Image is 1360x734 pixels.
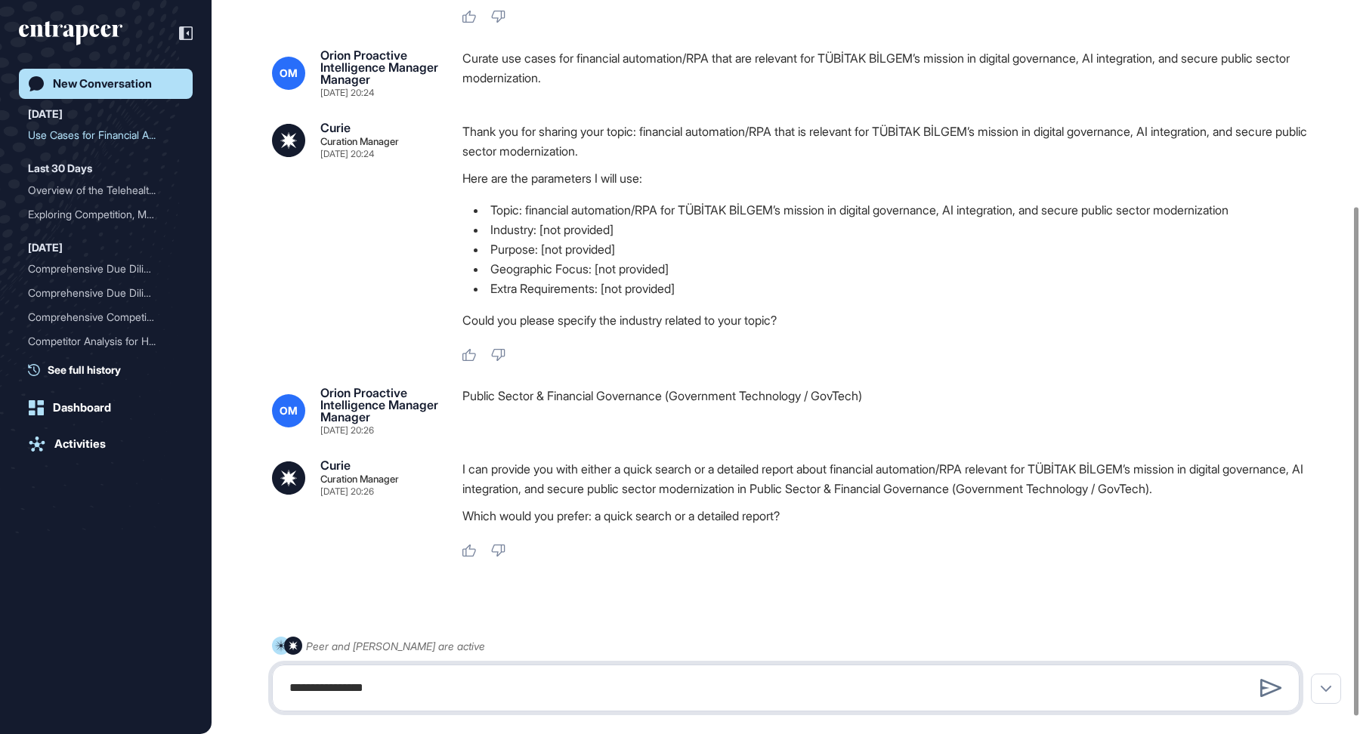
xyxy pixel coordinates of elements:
div: Use Cases for Financial A... [28,123,172,147]
li: Topic: financial automation/RPA for TÜBİTAK BİLGEM’s mission in digital governance, AI integratio... [462,200,1312,220]
div: Last 30 Days [28,159,92,177]
div: Peer and [PERSON_NAME] are active [306,637,485,655]
div: Curation Manager [320,474,399,484]
div: Activities [54,437,106,451]
div: Dashboard [53,401,111,415]
p: Could you please specify the industry related to your topic? [462,310,1312,330]
a: See full history [28,362,193,378]
div: Comprehensive Due Diligen... [28,281,172,305]
p: Which would you prefer: a quick search or a detailed report? [462,506,1312,526]
div: Comprehensive Due Diligen... [28,257,172,281]
div: Use Cases for Financial Automation and RPA in Digital Governance and Secure Public Sector Moderni... [28,123,184,147]
div: Public Sector & Financial Governance (Government Technology / GovTech) [462,387,1312,435]
div: [DATE] 20:24 [320,150,374,159]
span: OM [280,67,298,79]
a: Dashboard [19,393,193,423]
li: Extra Requirements: [not provided] [462,279,1312,298]
div: Comprehensive Due Diligence and Competitor Intelligence Report for Novocycle Tech [28,281,184,305]
li: Geographic Focus: [not provided] [462,259,1312,279]
div: Orion Proactive Intelligence Manager Manager [320,387,438,423]
div: [DATE] 20:26 [320,487,374,496]
div: Curie [320,122,351,134]
div: New Conversation [53,77,152,91]
div: Competitor Analysis for Healysense.ai and Its Global and Local Competitors [28,329,184,353]
div: Curate use cases for financial automation/RPA that are relevant for TÜBİTAK BİLGEM’s mission in d... [462,49,1312,97]
p: I can provide you with either a quick search or a detailed report about financial automation/RPA ... [462,459,1312,498]
a: Activities [19,429,193,459]
div: Orion Proactive Intelligence Manager Manager [320,49,438,85]
div: Overview of the Telehealt... [28,178,172,202]
div: Exploring Competition, Ma... [28,202,172,227]
div: [DATE] [28,105,63,123]
div: Curation Manager [320,137,399,146]
div: Curie [320,459,351,471]
div: [DATE] 20:24 [320,88,374,97]
div: Comprehensive Competitor Intelligence Report for Orphex in AI-Powered Marketing Automation [28,305,184,329]
div: [DATE] 20:26 [320,426,374,435]
div: Exploring Competition, Market Size, and Benchmarks in the USA Digital Health Market [28,202,184,227]
p: Here are the parameters I will use: [462,168,1312,188]
div: Competitor Analysis for H... [28,329,172,353]
p: Thank you for sharing your topic: financial automation/RPA that is relevant for TÜBİTAK BİLGEM’s ... [462,122,1312,161]
span: See full history [48,362,121,378]
div: entrapeer-logo [19,21,122,45]
div: [DATE] [28,239,63,257]
div: Overview of the Telehealth Ecosystem in the USA [28,178,184,202]
div: Comprehensive Competitor ... [28,305,172,329]
a: New Conversation [19,69,193,99]
li: Purpose: [not provided] [462,239,1312,259]
div: Comprehensive Due Diligence and Competitor Intelligence Report for Cutehill Games [28,257,184,281]
li: Industry: [not provided] [462,220,1312,239]
span: OM [280,405,298,417]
